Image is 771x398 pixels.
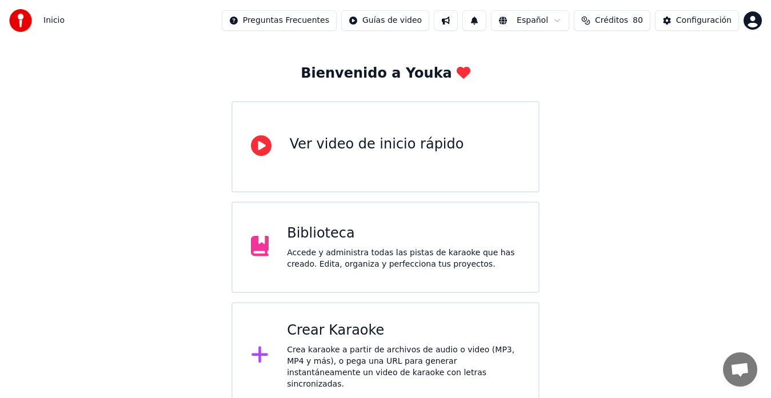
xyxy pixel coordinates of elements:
button: Configuración [655,10,739,31]
img: youka [9,9,32,32]
div: Crear Karaoke [287,321,520,340]
button: Créditos80 [574,10,650,31]
span: 80 [633,15,643,26]
div: Accede y administra todas las pistas de karaoke que has creado. Edita, organiza y perfecciona tus... [287,247,520,270]
button: Preguntas Frecuentes [222,10,337,31]
div: Crea karaoke a partir de archivos de audio o video (MP3, MP4 y más), o pega una URL para generar ... [287,344,520,390]
nav: breadcrumb [43,15,65,26]
span: Inicio [43,15,65,26]
div: Bienvenido a Youka [301,65,470,83]
div: Ver video de inicio rápido [290,135,464,154]
div: Configuración [676,15,732,26]
a: Chat abierto [723,352,757,387]
div: Biblioteca [287,224,520,243]
button: Guías de video [341,10,429,31]
span: Créditos [595,15,628,26]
